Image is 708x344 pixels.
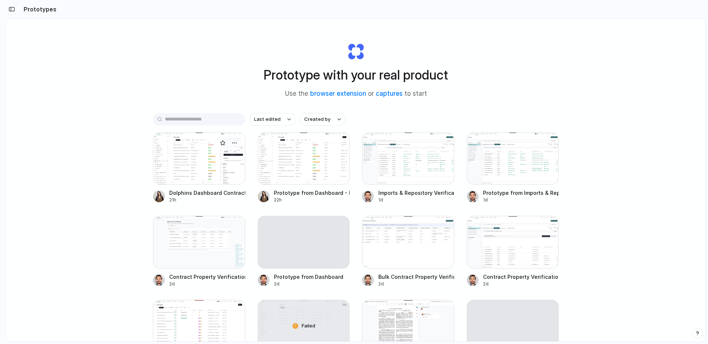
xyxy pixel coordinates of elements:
[378,189,454,197] div: Imports & Repository Verification
[169,281,245,287] div: 2d
[274,281,343,287] div: 2d
[274,273,343,281] div: Prototype from Dashboard
[169,273,245,281] div: Contract Property Verification Dashboard
[153,132,245,203] a: Dolphins Dashboard Contract ActionsDolphins Dashboard Contract Actions21h
[378,273,454,281] div: Bulk Contract Property Verification
[302,322,315,330] span: Failed
[483,189,559,197] div: Prototype from Imports & Repository
[467,132,559,203] a: Prototype from Imports & RepositoryPrototype from Imports & Repository1d
[254,116,281,123] span: Last edited
[285,89,427,99] span: Use the or to start
[250,113,295,126] button: Last edited
[483,273,559,281] div: Contract Property Verification Interface
[378,197,454,203] div: 1d
[274,197,350,203] div: 22h
[310,90,366,97] a: browser extension
[362,216,454,287] a: Bulk Contract Property VerificationBulk Contract Property Verification2d
[483,281,559,287] div: 2d
[378,281,454,287] div: 2d
[304,116,330,123] span: Created by
[300,113,346,126] button: Created by
[376,90,403,97] a: captures
[362,132,454,203] a: Imports & Repository VerificationImports & Repository Verification1d
[169,189,245,197] div: Dolphins Dashboard Contract Actions
[467,216,559,287] a: Contract Property Verification InterfaceContract Property Verification Interface2d
[264,65,448,85] h1: Prototype with your real product
[274,189,350,197] div: Prototype from Dashboard - Dolphins
[483,197,559,203] div: 1d
[258,216,350,287] a: Prototype from Dashboard2d
[258,132,350,203] a: Prototype from Dashboard - DolphinsPrototype from Dashboard - Dolphins22h
[169,197,245,203] div: 21h
[21,5,56,14] h2: Prototypes
[153,216,245,287] a: Contract Property Verification DashboardContract Property Verification Dashboard2d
